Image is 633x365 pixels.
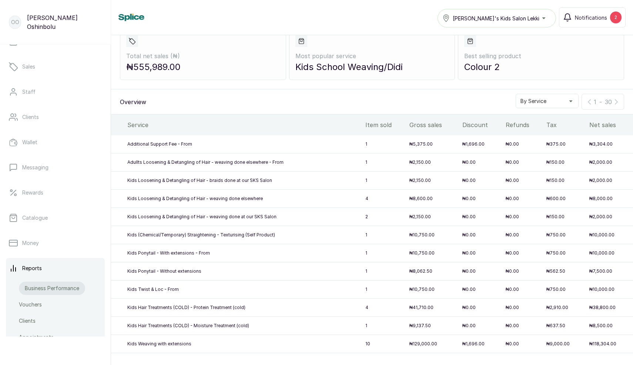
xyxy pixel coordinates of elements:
p: ₦0.00 [462,286,500,292]
p: Kids Loosening & Detangling of Hair - weaving done elsewhere [127,196,359,202]
p: ₦0.00 [462,196,500,202]
a: Wallet [6,132,105,153]
p: ₦0.00 [506,177,540,183]
p: ₦10,750.00 [409,232,456,238]
p: ₦1,696.00 [462,141,500,147]
p: ₦129,000.00 [409,341,456,347]
p: [PERSON_NAME] Oshinbolu [27,13,102,31]
div: Refunds [506,120,540,129]
p: ₦10,750.00 [409,250,456,256]
p: Wallet [22,139,37,146]
a: Vouchers [19,298,42,311]
p: ₦1,696.00 [462,341,500,347]
p: Best selling product [464,52,618,60]
p: ₦8,500.00 [589,323,630,329]
p: ₦562.50 [546,268,583,274]
button: [PERSON_NAME]'s Kids Salon Lekki [438,9,556,27]
a: Reports [6,258,105,279]
p: Messaging [22,164,48,171]
p: ₦5,375.00 [409,141,456,147]
p: ₦600.00 [546,196,583,202]
p: ₦0.00 [506,268,540,274]
a: Rewards [6,182,105,203]
div: 2 [610,11,622,23]
p: Appointments [19,334,54,341]
p: ₦0.00 [462,232,500,238]
p: ₦150.00 [546,159,583,165]
p: Kids Loosening & Detangling of Hair - weaving done at our SKS Salon [127,214,359,220]
p: 30 [605,97,612,106]
p: ₦0.00 [462,305,500,311]
span: [PERSON_NAME]'s Kids Salon Lekki [453,14,539,22]
p: ₦10,000.00 [589,286,630,292]
p: Colour 2 [464,60,618,74]
p: ₦0.00 [506,232,540,238]
p: ₦0.00 [462,268,500,274]
p: Kids Weaving with extensions [127,341,359,347]
button: Notifications2 [559,7,626,27]
p: Kids Loosening & Detangling of Hair - braids done at our SKS Salon [127,177,359,183]
div: Net sales [589,120,630,129]
p: ₦0.00 [506,159,540,165]
p: ₦150.00 [546,214,583,220]
p: ₦38,800.00 [589,305,630,311]
p: ₦150.00 [546,177,583,183]
p: ₦0.00 [506,305,540,311]
p: - [599,97,602,106]
p: 1 [365,286,404,292]
p: Kids Ponytail - Without extensions [127,268,359,274]
p: OO [11,19,19,26]
p: Kids Hair Treatments (COLD) - Moisture Treatment (cold) [127,323,359,329]
p: ₦8,000.00 [589,196,630,202]
p: Kids Ponytail - With extensions - From [127,250,359,256]
p: ₦0.00 [462,177,500,183]
p: ₦2,150.00 [409,159,456,165]
p: Rewards [22,189,43,196]
div: Service [127,120,359,129]
div: Discount [462,120,500,129]
p: Staff [22,88,36,96]
a: Appointments [19,331,54,344]
button: By Service [516,94,579,108]
p: ₦0.00 [506,196,540,202]
p: 1 [365,177,404,183]
p: 1 [365,323,404,329]
div: Item sold [365,120,404,129]
p: 1 [365,159,404,165]
p: ₦2,000.00 [589,177,630,183]
p: Business Performance [25,285,79,292]
p: Catalogue [22,214,48,222]
p: ₦2,910.00 [546,305,583,311]
p: 10 [365,341,404,347]
p: Kids School Weaving/Didi [295,60,449,74]
p: ₦555,989.00 [126,60,280,74]
p: ₦2,000.00 [589,214,630,220]
p: 4 [365,196,404,202]
p: ₦10,750.00 [409,286,456,292]
a: Messaging [6,157,105,178]
p: 1 [365,141,404,147]
a: Business Performance [19,282,85,295]
p: ₦637.50 [546,323,583,329]
a: Catalogue [6,208,105,228]
p: ₦0.00 [462,250,500,256]
p: Kids (Chemical/Temporary) Straightening - Texturising (Self Product) [127,232,359,238]
p: ₦0.00 [506,214,540,220]
p: Vouchers [19,301,42,308]
p: Money [22,239,39,247]
p: ₦7,500.00 [589,268,630,274]
p: Clients [22,113,39,121]
p: 1 [365,232,404,238]
p: ₦118,304.00 [589,341,630,347]
p: Kids Twist & Loc - From [127,286,359,292]
p: ₦0.00 [506,323,540,329]
p: ₦10,000.00 [589,232,630,238]
p: ₦0.00 [506,250,540,256]
span: By Service [520,97,546,105]
p: 4 [365,305,404,311]
p: ₦8,062.50 [409,268,456,274]
p: Most popular service [295,52,449,60]
p: Reports [22,265,42,272]
p: 1 [594,97,596,106]
p: ₦750.00 [546,286,583,292]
